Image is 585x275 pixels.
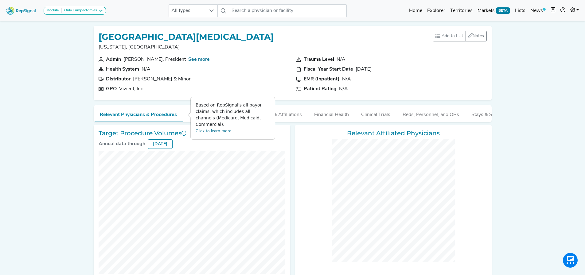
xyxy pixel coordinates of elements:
a: Home [407,5,425,17]
h3: Target Procedure Volumes [99,130,285,137]
span: BETA [496,7,510,14]
h3: Relevant Affiliated Physicians [300,130,487,137]
a: Lists [513,5,528,17]
div: Admin [106,56,121,63]
div: N/A [337,56,345,63]
div: Health System [106,66,139,73]
input: Search a physician or facility [229,4,346,17]
span: Notes [473,34,484,38]
span: All types [169,5,206,17]
a: Territories [448,5,475,17]
div: GPO [106,85,117,93]
div: N/A [342,76,351,83]
button: Beds, Personnel, and ORs [396,105,465,122]
div: EMR (Inpatient) [304,76,340,83]
a: Click to learn more. [196,129,232,134]
a: Explorer [425,5,448,17]
strong: Module [46,9,59,12]
div: Vizient, Inc. [119,85,144,93]
a: News [528,5,548,17]
span: Add to List [442,33,463,39]
div: Fiscal Year Start Date [304,66,353,73]
div: toolbar [433,31,487,41]
div: Patient Rating [304,85,337,93]
div: Annual data through [99,140,145,148]
a: See more [188,57,210,62]
button: Notes [466,31,487,41]
div: Only Lumpectomies [62,8,97,13]
div: Based on RepSignal's all payor claims, which includes all channels (Medicare, Medicaid, Commercial). [191,97,275,139]
div: Selwyn Vickers, President [123,56,186,63]
button: Relevant Physicians & Procedures [94,105,183,122]
button: Intel Book [548,5,558,17]
button: Stays & Services [465,105,514,122]
div: [PERSON_NAME], President [123,56,186,63]
div: Trauma Level [304,56,334,63]
p: [US_STATE], [GEOGRAPHIC_DATA] [99,44,274,51]
div: N/A [142,66,150,73]
div: [DATE] [148,139,173,149]
button: ModuleOnly Lumpectomies [44,7,106,15]
div: [DATE] [356,66,372,73]
h1: [GEOGRAPHIC_DATA][MEDICAL_DATA] [99,32,274,42]
button: Financial Health [308,105,355,122]
button: Patient Diagnoses [183,105,235,122]
div: Owens & Minor [133,76,191,83]
div: N/A [339,85,348,93]
a: MarketsBETA [475,5,513,17]
button: Add to List [433,31,466,41]
button: Clinical Trials [355,105,396,122]
div: Distributor [106,76,131,83]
